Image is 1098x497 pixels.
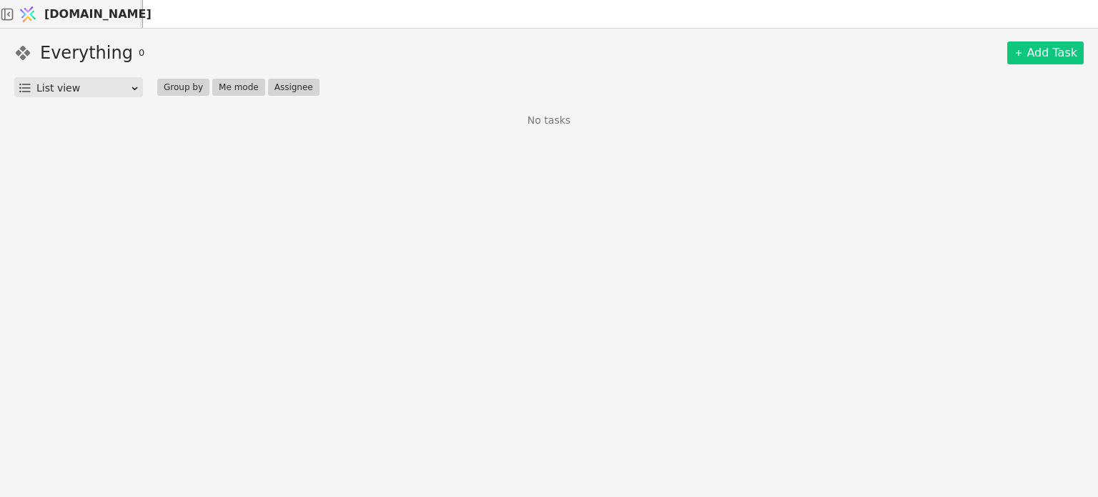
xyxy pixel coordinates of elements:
img: Logo [17,1,39,28]
a: [DOMAIN_NAME] [14,1,143,28]
span: [DOMAIN_NAME] [44,6,152,23]
div: List view [36,78,130,98]
span: 0 [139,46,144,60]
button: Me mode [212,79,265,96]
p: No tasks [528,113,570,128]
h1: Everything [40,40,133,66]
a: Add Task [1007,41,1084,64]
button: Group by [157,79,209,96]
button: Assignee [268,79,320,96]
